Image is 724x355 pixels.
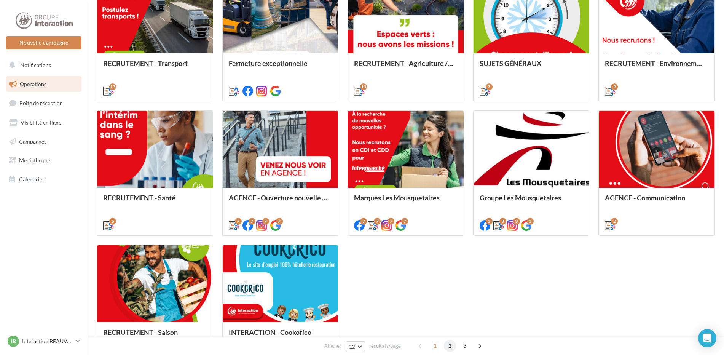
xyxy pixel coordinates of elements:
[360,218,367,225] div: 7
[611,218,618,225] div: 2
[354,194,458,209] div: Marques Les Mousquetaires
[369,342,401,350] span: résultats/page
[229,328,332,344] div: INTERACTION - Cookorico
[109,83,116,90] div: 13
[6,36,81,49] button: Nouvelle campagne
[5,134,83,150] a: Campagnes
[527,218,534,225] div: 3
[605,59,708,75] div: RECRUTEMENT - Environnement
[229,194,332,209] div: AGENCE - Ouverture nouvelle agence
[19,100,63,106] span: Boîte de réception
[5,171,83,187] a: Calendrier
[6,334,81,349] a: IB Interaction BEAUVAIS
[401,218,408,225] div: 7
[429,340,441,352] span: 1
[513,218,520,225] div: 3
[486,218,493,225] div: 3
[374,218,381,225] div: 7
[19,176,45,182] span: Calendrier
[349,344,356,350] span: 12
[5,76,83,92] a: Opérations
[11,337,16,345] span: IB
[459,340,471,352] span: 3
[346,341,365,352] button: 12
[229,59,332,75] div: Fermeture exceptionnelle
[276,218,283,225] div: 7
[388,218,394,225] div: 7
[354,59,458,75] div: RECRUTEMENT - Agriculture / Espaces verts
[103,59,207,75] div: RECRUTEMENT - Transport
[19,157,50,163] span: Médiathèque
[5,152,83,168] a: Médiathèque
[486,83,493,90] div: 7
[103,328,207,344] div: RECRUTEMENT - Saison
[22,337,73,345] p: Interaction BEAUVAIS
[103,194,207,209] div: RECRUTEMENT - Santé
[20,62,51,68] span: Notifications
[324,342,341,350] span: Afficher
[109,218,116,225] div: 6
[5,95,83,111] a: Boîte de réception
[444,340,456,352] span: 2
[360,83,367,90] div: 13
[20,81,46,87] span: Opérations
[249,218,255,225] div: 7
[5,115,83,131] a: Visibilité en ligne
[605,194,708,209] div: AGENCE - Communication
[480,59,583,75] div: SUJETS GÉNÉRAUX
[19,138,46,144] span: Campagnes
[499,218,506,225] div: 3
[235,218,242,225] div: 7
[262,218,269,225] div: 7
[698,329,716,347] div: Open Intercom Messenger
[611,83,618,90] div: 9
[5,57,80,73] button: Notifications
[21,119,61,126] span: Visibilité en ligne
[480,194,583,209] div: Groupe Les Mousquetaires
